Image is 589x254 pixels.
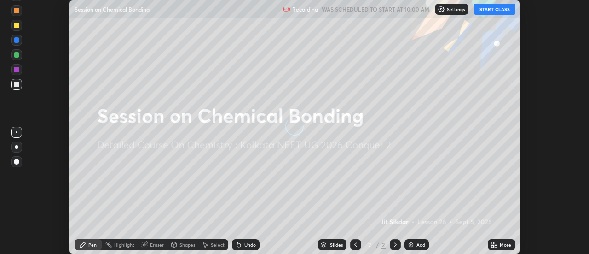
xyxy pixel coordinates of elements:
div: Add [416,242,425,247]
div: Undo [244,242,256,247]
button: START CLASS [474,4,515,15]
img: recording.375f2c34.svg [283,6,290,13]
div: / [376,242,379,248]
div: 2 [365,242,374,248]
div: Eraser [150,242,164,247]
img: add-slide-button [407,241,415,248]
p: Session on Chemical Bonding [75,6,150,13]
div: More [500,242,511,247]
div: Pen [88,242,97,247]
div: Select [211,242,225,247]
img: class-settings-icons [438,6,445,13]
h5: WAS SCHEDULED TO START AT 10:00 AM [322,5,429,13]
div: Highlight [114,242,134,247]
p: Recording [292,6,318,13]
p: Settings [447,7,465,12]
div: Shapes [179,242,195,247]
div: 2 [381,241,386,249]
div: Slides [330,242,343,247]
